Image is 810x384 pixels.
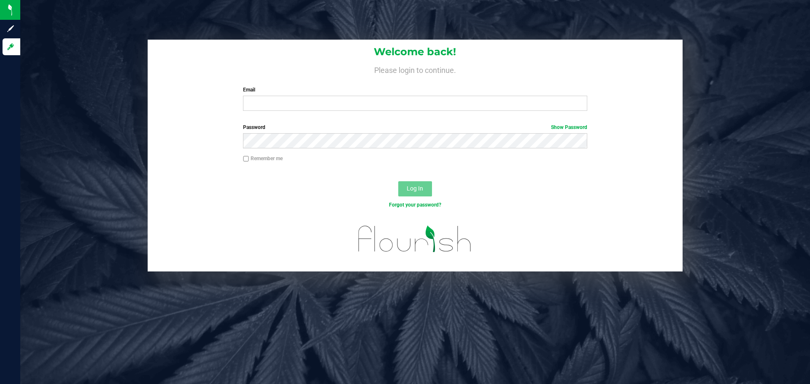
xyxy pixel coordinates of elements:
[398,181,432,196] button: Log In
[6,43,15,51] inline-svg: Log in
[407,185,423,192] span: Log In
[243,86,587,94] label: Email
[348,218,482,260] img: flourish_logo.svg
[389,202,441,208] a: Forgot your password?
[551,124,587,130] a: Show Password
[148,46,683,57] h1: Welcome back!
[243,124,265,130] span: Password
[243,155,283,162] label: Remember me
[148,64,683,74] h4: Please login to continue.
[6,24,15,33] inline-svg: Sign up
[243,156,249,162] input: Remember me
